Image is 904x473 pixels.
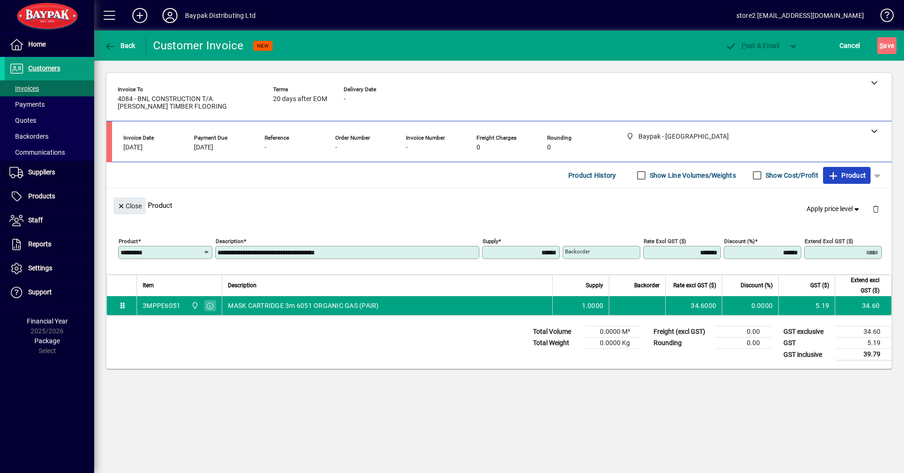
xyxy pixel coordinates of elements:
button: Delete [864,197,887,220]
span: Customers [28,64,60,72]
a: Products [5,185,94,208]
td: Rounding [649,338,715,349]
a: Reports [5,233,94,256]
span: Communications [9,149,65,156]
td: 5.19 [778,296,835,315]
span: - [265,144,266,151]
mat-label: Product [119,238,138,244]
div: Baypak Distributing Ltd [185,8,256,23]
span: 4084 - BNL CONSTRUCTION T/A [PERSON_NAME] TIMBER FLOORING [118,95,259,110]
td: 39.79 [835,349,892,361]
a: Settings [5,257,94,280]
a: Communications [5,144,94,160]
span: Cancel [839,38,860,53]
span: Backorders [9,133,48,140]
span: 1.0000 [582,301,604,310]
label: Show Cost/Profit [764,171,818,180]
td: 0.0000 M³ [585,326,641,338]
span: Rate excl GST ($) [673,280,716,291]
span: ost & Email [725,42,780,49]
span: Product [828,168,866,183]
button: Post & Email [720,37,784,54]
span: Supply [586,280,603,291]
div: 3MPPE6051 [143,301,180,310]
app-page-header-button: Close [111,201,148,210]
button: Cancel [837,37,863,54]
span: Support [28,288,52,296]
span: Close [117,198,142,214]
span: Invoices [9,85,39,92]
span: Baypak - Onekawa [189,300,200,311]
span: Item [143,280,154,291]
span: Extend excl GST ($) [841,275,880,296]
span: - [335,144,337,151]
span: - [344,95,346,103]
td: 34.60 [835,326,892,338]
span: P [742,42,746,49]
td: Total Volume [528,326,585,338]
a: Quotes [5,112,94,128]
span: [DATE] [194,144,213,151]
span: Reports [28,240,51,248]
span: Home [28,40,46,48]
button: Apply price level [803,201,865,218]
a: Invoices [5,80,94,96]
mat-label: Rate excl GST ($) [644,238,686,244]
span: Quotes [9,117,36,124]
mat-label: Extend excl GST ($) [805,238,853,244]
td: GST inclusive [779,349,835,361]
app-page-header-button: Delete [864,205,887,213]
a: Payments [5,96,94,112]
mat-label: Backorder [565,248,590,255]
span: Suppliers [28,168,55,176]
span: NEW [257,43,269,49]
td: 0.00 [715,338,771,349]
span: Financial Year [27,317,68,325]
button: Product History [565,167,620,184]
div: Product [106,188,892,222]
span: GST ($) [810,280,829,291]
td: 34.60 [835,296,891,315]
span: [DATE] [123,144,143,151]
label: Show Line Volumes/Weights [648,171,736,180]
span: Back [104,42,136,49]
span: Staff [28,216,43,224]
td: GST exclusive [779,326,835,338]
app-page-header-button: Back [94,37,146,54]
td: 0.00 [715,326,771,338]
span: Backorder [634,280,660,291]
div: store2 [EMAIL_ADDRESS][DOMAIN_NAME] [736,8,864,23]
span: Products [28,192,55,200]
mat-label: Supply [483,238,498,244]
span: Apply price level [807,204,861,214]
a: Backorders [5,128,94,144]
td: 5.19 [835,338,892,349]
span: Settings [28,264,52,272]
span: 0 [547,144,551,151]
button: Back [102,37,138,54]
td: 0.0000 [722,296,778,315]
div: Customer Invoice [153,38,244,53]
a: Knowledge Base [873,2,892,32]
span: Discount (%) [741,280,773,291]
span: Package [34,337,60,345]
mat-label: Discount (%) [724,238,755,244]
span: MASK CARTRIDGE 3m 6051 ORGANIC GAS (PAIR) [228,301,379,310]
td: GST [779,338,835,349]
button: Save [877,37,896,54]
span: 0 [476,144,480,151]
td: Freight (excl GST) [649,326,715,338]
span: ave [880,38,894,53]
a: Suppliers [5,161,94,184]
button: Profile [155,7,185,24]
div: 34.6000 [671,301,716,310]
button: Close [113,197,145,214]
button: Add [125,7,155,24]
span: Payments [9,101,45,108]
span: - [406,144,408,151]
a: Home [5,33,94,56]
mat-label: Description [216,238,243,244]
a: Staff [5,209,94,232]
span: Description [228,280,257,291]
span: 20 days after EOM [273,95,327,103]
